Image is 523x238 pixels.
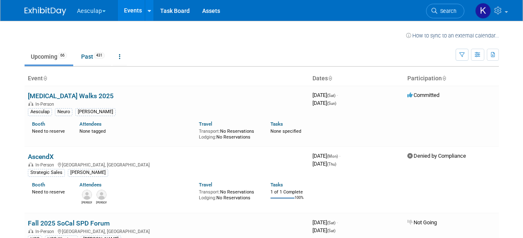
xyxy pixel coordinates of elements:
[82,200,92,205] div: Jennifer Greisen
[309,72,404,86] th: Dates
[199,189,220,195] span: Transport:
[270,129,301,134] span: None specified
[25,49,73,64] a: Upcoming66
[295,196,304,207] td: 100%
[75,49,111,64] a: Past431
[199,195,216,201] span: Lodging:
[28,169,65,176] div: Strategic Sales
[79,182,102,188] a: Attendees
[82,190,92,200] img: Jennifer Greisen
[28,161,306,168] div: [GEOGRAPHIC_DATA], [GEOGRAPHIC_DATA]
[28,92,114,100] a: [MEDICAL_DATA] Walks 2025
[312,219,338,226] span: [DATE]
[35,229,57,234] span: In-Person
[327,162,336,166] span: (Thu)
[327,154,338,159] span: (Mon)
[32,121,45,127] a: Booth
[32,188,67,195] div: Need to reserve
[407,153,466,159] span: Denied by Compliance
[337,92,338,98] span: -
[406,32,499,39] a: How to sync to an external calendar...
[426,4,464,18] a: Search
[270,121,283,127] a: Tasks
[312,92,338,98] span: [DATE]
[97,190,107,200] img: Lucas McDown
[28,162,33,166] img: In-Person Event
[25,72,309,86] th: Event
[327,228,335,233] span: (Sat)
[270,182,283,188] a: Tasks
[312,153,340,159] span: [DATE]
[55,108,72,116] div: Neuro
[327,93,335,98] span: (Sat)
[75,108,116,116] div: [PERSON_NAME]
[337,219,338,226] span: -
[407,92,439,98] span: Committed
[35,102,57,107] span: In-Person
[327,221,335,225] span: (Sat)
[35,162,57,168] span: In-Person
[79,127,193,134] div: None tagged
[79,121,102,127] a: Attendees
[312,161,336,167] span: [DATE]
[407,219,437,226] span: Not Going
[404,72,499,86] th: Participation
[94,52,105,59] span: 431
[28,153,54,161] a: AscendX
[25,7,66,15] img: ExhibitDay
[199,182,212,188] a: Travel
[199,188,258,201] div: No Reservations No Reservations
[28,108,52,116] div: Aesculap
[32,182,45,188] a: Booth
[199,129,220,134] span: Transport:
[32,127,67,134] div: Need to reserve
[270,189,306,195] div: 1 of 1 Complete
[328,75,332,82] a: Sort by Start Date
[58,52,67,59] span: 66
[28,102,33,106] img: In-Person Event
[96,200,107,205] div: Lucas McDown
[28,229,33,233] img: In-Person Event
[437,8,456,14] span: Search
[312,227,335,233] span: [DATE]
[442,75,446,82] a: Sort by Participation Type
[28,228,306,234] div: [GEOGRAPHIC_DATA], [GEOGRAPHIC_DATA]
[28,219,110,227] a: Fall 2025 SoCal SPD Forum
[339,153,340,159] span: -
[199,121,212,127] a: Travel
[199,134,216,140] span: Lodging:
[43,75,47,82] a: Sort by Event Name
[475,3,491,19] img: Kelsey Deemer
[68,169,108,176] div: [PERSON_NAME]
[199,127,258,140] div: No Reservations No Reservations
[312,100,336,106] span: [DATE]
[327,101,336,106] span: (Sun)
